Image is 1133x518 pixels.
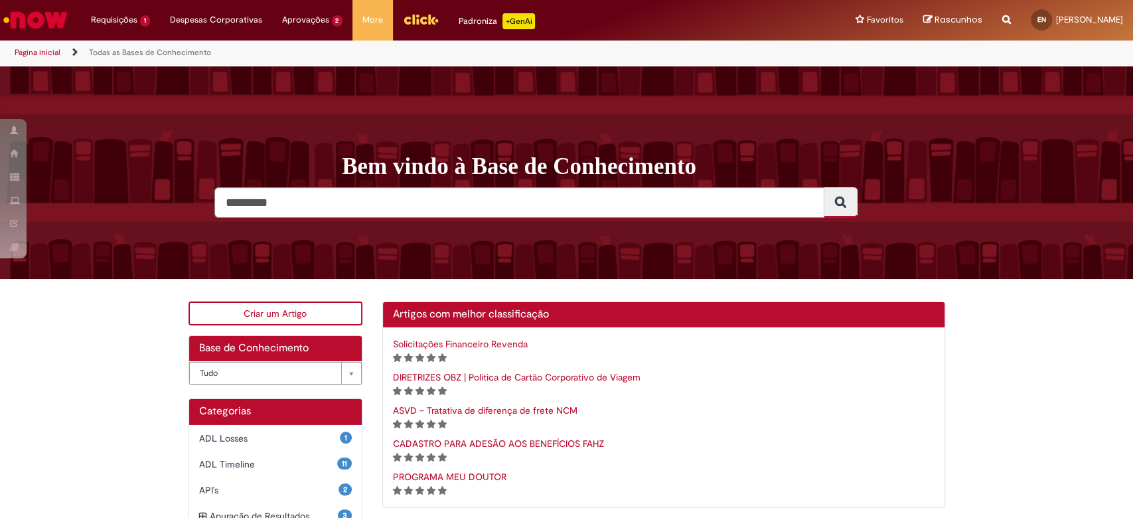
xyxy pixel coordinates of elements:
a: Solicitações Financeiro Revenda [393,338,528,350]
i: 1 [393,353,402,363]
a: Tudo [189,362,362,385]
i: 2 [404,420,413,429]
i: 3 [415,353,424,363]
button: Pesquisar [824,187,858,218]
span: Classificação de artigo - Somente leitura [393,451,447,463]
span: EN [1037,15,1046,24]
a: Todas as Bases de Conhecimento [89,47,211,58]
span: Requisições [91,13,137,27]
h1: Categorias [199,406,352,418]
a: DIRETRIZES OBZ | Política de Cartão Corporativo de Viagem [393,371,641,383]
a: CADASTRO PARA ADESÃO AOS BENEFÍCIOS FAHZ [393,438,604,450]
span: API's [199,483,339,497]
span: Aprovações [282,13,329,27]
i: 2 [404,353,413,363]
i: 5 [438,453,447,462]
span: [PERSON_NAME] [1056,14,1123,25]
i: 3 [415,387,424,396]
i: 1 [393,486,402,495]
span: Rascunhos [935,13,982,26]
i: 5 [438,486,447,495]
i: 4 [427,420,435,429]
i: 3 [415,486,424,495]
span: Favoritos [867,13,903,27]
img: ServiceNow [1,7,70,33]
div: 1 ADL Losses [189,425,362,452]
i: 1 [393,387,402,396]
img: click_logo_yellow_360x200.png [403,9,439,29]
span: Tudo [200,363,335,384]
i: 5 [438,353,447,363]
span: 1 [340,432,352,444]
i: 1 [393,453,402,462]
a: Página inicial [15,47,60,58]
i: 2 [404,387,413,396]
i: 3 [415,420,424,429]
h2: Base de Conhecimento [199,343,352,355]
span: ADL Timeline [199,458,338,471]
p: +GenAi [502,13,535,29]
span: 11 [337,458,352,470]
a: Criar um Artigo [189,302,363,325]
ul: Trilhas de página [10,41,745,65]
span: Classificação de artigo - Somente leitura [393,484,447,496]
input: Pesquisar [214,187,824,218]
div: 2 API's [189,477,362,503]
div: 11 ADL Timeline [189,451,362,477]
i: 3 [415,453,424,462]
i: 4 [427,353,435,363]
span: ADL Losses [199,432,340,445]
i: 4 [427,387,435,396]
i: 2 [404,486,413,495]
h2: Artigos com melhor classificação [393,309,935,321]
div: Bases de Conhecimento [189,361,362,385]
span: More [362,13,383,27]
span: Classificação de artigo - Somente leitura [393,385,447,396]
i: 2 [404,453,413,462]
div: Padroniza [459,13,535,29]
span: 2 [339,483,352,495]
i: 5 [438,387,447,396]
i: 5 [438,420,447,429]
i: 4 [427,453,435,462]
a: PROGRAMA MEU DOUTOR [393,471,506,483]
h1: Bem vindo à Base de Conhecimento [342,153,954,181]
i: 4 [427,486,435,495]
span: 2 [332,15,343,27]
span: 1 [140,15,150,27]
a: Rascunhos [923,14,982,27]
i: 1 [393,420,402,429]
span: Despesas Corporativas [170,13,262,27]
a: ASVD – Tratativa de diferença de frete NCM [393,404,577,416]
span: Classificação de artigo - Somente leitura [393,418,447,430]
span: Classificação de artigo - Somente leitura [393,351,447,363]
